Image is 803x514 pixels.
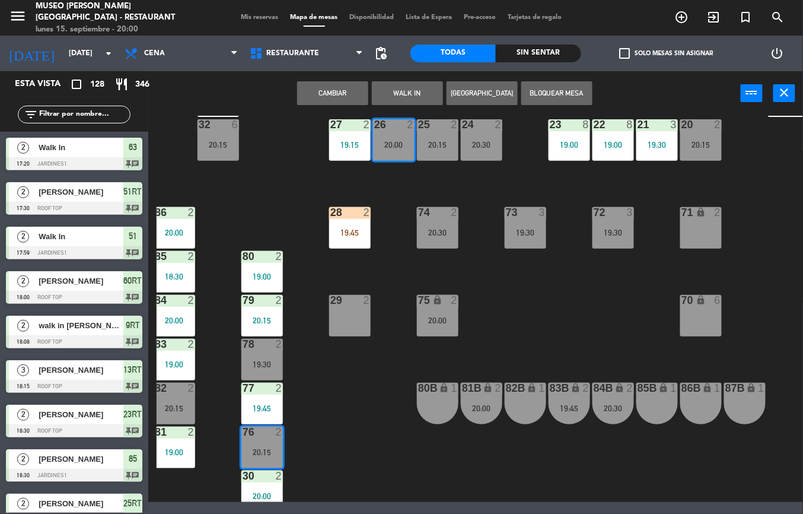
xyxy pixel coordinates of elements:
[39,230,123,243] span: Walk In
[418,295,419,306] div: 75
[39,408,123,421] span: [PERSON_NAME]
[451,119,458,130] div: 2
[410,45,496,62] div: Todas
[154,448,195,456] div: 19:00
[451,207,458,218] div: 2
[6,77,85,91] div: Esta vista
[696,207,706,217] i: lock
[276,339,283,350] div: 2
[539,383,546,394] div: 1
[505,229,546,237] div: 19:30
[549,404,590,413] div: 19:45
[461,141,502,149] div: 20:30
[285,14,344,21] span: Mapa de mesas
[715,119,722,130] div: 2
[715,295,722,306] div: 6
[592,229,634,237] div: 19:30
[715,383,722,394] div: 1
[17,275,29,287] span: 2
[17,364,29,376] span: 3
[129,452,137,466] span: 85
[90,78,104,91] span: 128
[39,453,123,465] span: [PERSON_NAME]
[188,251,195,262] div: 2
[17,453,29,465] span: 2
[129,229,137,243] span: 51
[38,108,130,121] input: Filtrar por nombre...
[266,49,319,58] span: Restaurante
[418,119,419,130] div: 25
[154,404,195,413] div: 20:15
[276,251,283,262] div: 2
[124,185,142,199] span: 51RT
[550,119,550,130] div: 23
[36,24,192,36] div: lunes 15. septiembre - 20:00
[746,383,756,393] i: lock
[451,295,458,306] div: 2
[374,46,388,61] span: pending_actions
[197,141,239,149] div: 20:15
[276,471,283,481] div: 2
[527,383,537,393] i: lock
[658,383,668,393] i: lock
[439,383,449,393] i: lock
[707,10,721,24] i: exit_to_app
[329,229,371,237] div: 19:45
[506,207,506,218] div: 73
[235,14,285,21] span: Mis reservas
[330,295,331,306] div: 29
[17,320,29,332] span: 2
[364,295,371,306] div: 2
[451,383,458,394] div: 1
[614,383,624,393] i: lock
[506,383,506,394] div: 82B
[680,141,722,149] div: 20:15
[627,383,634,394] div: 2
[344,14,400,21] span: Disponibilidad
[773,84,795,102] button: close
[17,186,29,198] span: 2
[539,207,546,218] div: 3
[144,49,165,58] span: Cena
[495,119,502,130] div: 2
[620,48,630,59] span: check_box_outline_blank
[241,316,283,325] div: 20:15
[759,383,766,394] div: 1
[571,383,581,393] i: lock
[627,207,634,218] div: 3
[154,316,195,325] div: 20:00
[232,119,239,130] div: 6
[620,48,713,59] label: Solo mesas sin asignar
[114,77,129,91] i: restaurant
[483,383,493,393] i: lock
[9,7,27,29] button: menu
[417,141,458,149] div: 20:15
[521,81,592,105] button: Bloquear Mesa
[124,407,142,421] span: 23RT
[330,207,331,218] div: 28
[276,295,283,306] div: 2
[9,7,27,25] i: menu
[276,383,283,394] div: 2
[188,207,195,218] div: 2
[135,78,149,91] span: 346
[432,295,442,305] i: lock
[495,383,502,394] div: 2
[496,45,581,62] div: Sin sentar
[154,272,195,281] div: 18:30
[715,207,722,218] div: 2
[671,119,678,130] div: 3
[39,275,123,287] span: [PERSON_NAME]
